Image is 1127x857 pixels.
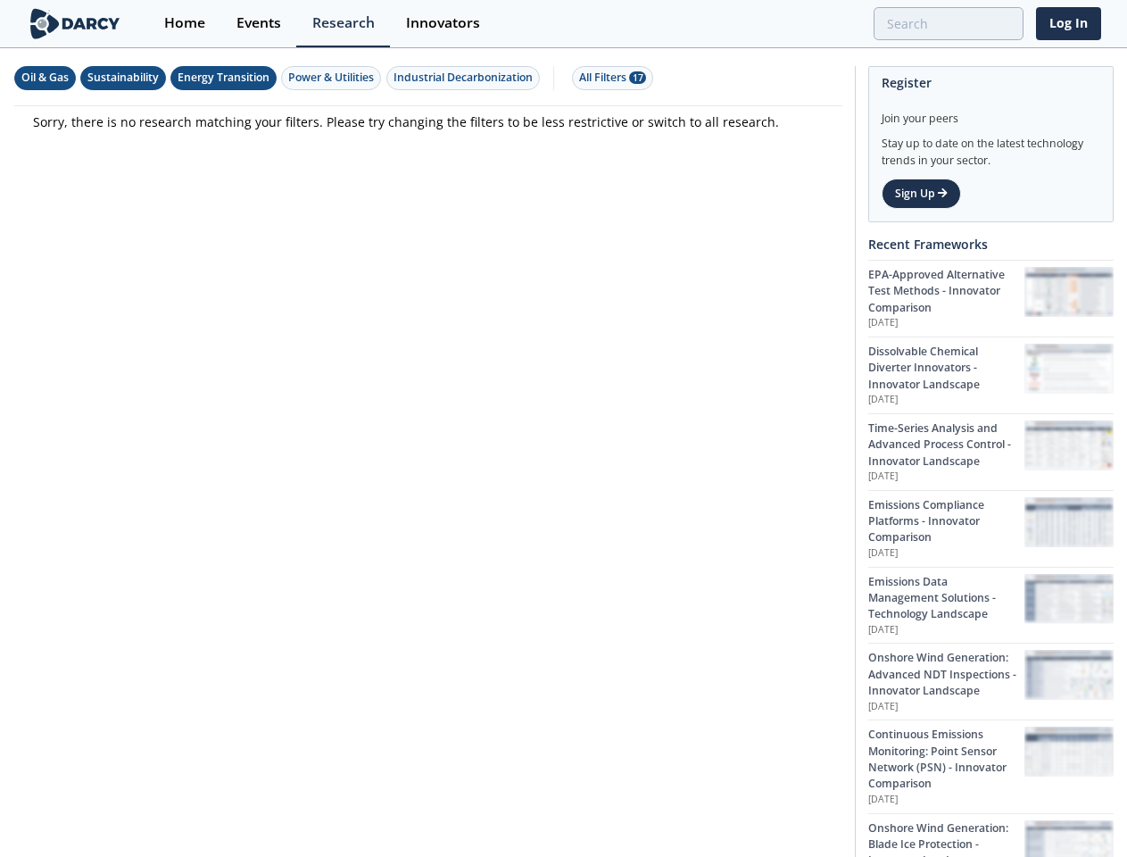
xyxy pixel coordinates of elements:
[868,793,1024,807] p: [DATE]
[14,66,76,90] button: Oil & Gas
[868,393,1024,407] p: [DATE]
[868,643,1114,720] a: Onshore Wind Generation: Advanced NDT Inspections - Innovator Landscape [DATE] Onshore Wind Gener...
[27,8,124,39] img: logo-wide.svg
[572,66,653,90] button: All Filters 17
[579,70,646,86] div: All Filters
[874,7,1023,40] input: Advanced Search
[394,70,533,86] div: Industrial Decarbonization
[80,66,166,90] button: Sustainability
[868,567,1114,644] a: Emissions Data Management Solutions - Technology Landscape [DATE] Emissions Data Management Solut...
[406,16,480,30] div: Innovators
[21,70,69,86] div: Oil & Gas
[868,420,1024,470] div: Time-Series Analysis and Advanced Process Control - Innovator Landscape
[868,727,1024,793] div: Continuous Emissions Monitoring: Point Sensor Network (PSN) - Innovator Comparison
[868,497,1024,546] div: Emissions Compliance Platforms - Innovator Comparison
[164,16,205,30] div: Home
[868,229,1114,260] div: Recent Frameworks
[386,66,540,90] button: Industrial Decarbonization
[868,267,1024,316] div: EPA-Approved Alternative Test Methods - Innovator Comparison
[868,720,1114,812] a: Continuous Emissions Monitoring: Point Sensor Network (PSN) - Innovator Comparison [DATE] Continu...
[87,70,159,86] div: Sustainability
[868,623,1024,637] p: [DATE]
[868,574,1024,623] div: Emissions Data Management Solutions - Technology Landscape
[882,98,1100,127] div: Join your peers
[882,67,1100,98] div: Register
[868,700,1024,714] p: [DATE]
[236,16,281,30] div: Events
[1036,7,1101,40] a: Log In
[868,470,1024,484] p: [DATE]
[312,16,375,30] div: Research
[868,650,1024,699] div: Onshore Wind Generation: Advanced NDT Inspections - Innovator Landscape
[178,70,269,86] div: Energy Transition
[868,413,1114,490] a: Time-Series Analysis and Advanced Process Control - Innovator Landscape [DATE] Time-Series Analys...
[629,71,646,84] span: 17
[868,490,1114,567] a: Emissions Compliance Platforms - Innovator Comparison [DATE] Emissions Compliance Platforms - Inn...
[868,546,1024,561] p: [DATE]
[868,260,1114,337] a: EPA-Approved Alternative Test Methods - Innovator Comparison [DATE] EPA-Approved Alternative Test...
[868,337,1114,413] a: Dissolvable Chemical Diverter Innovators - Innovator Landscape [DATE] Dissolvable Chemical Divert...
[868,344,1024,393] div: Dissolvable Chemical Diverter Innovators - Innovator Landscape
[882,179,961,209] a: Sign Up
[33,112,824,131] p: Sorry, there is no research matching your filters. Please try changing the filters to be less res...
[882,127,1100,169] div: Stay up to date on the latest technology trends in your sector.
[281,66,381,90] button: Power & Utilities
[170,66,277,90] button: Energy Transition
[288,70,374,86] div: Power & Utilities
[868,316,1024,330] p: [DATE]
